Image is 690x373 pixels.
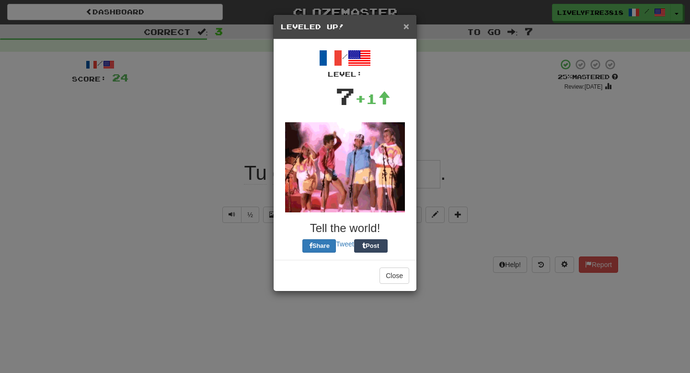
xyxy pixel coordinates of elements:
[281,222,409,234] h3: Tell the world!
[403,21,409,32] span: ×
[302,239,336,253] button: Share
[281,70,409,79] div: Level:
[285,122,405,212] img: dancing-0d422d2bf4134a41bd870944a7e477a280a918d08b0375f72831dcce4ed6eb41.gif
[281,47,409,79] div: /
[354,239,388,253] button: Post
[336,240,354,248] a: Tweet
[281,22,409,32] h5: Leveled Up!
[379,268,409,284] button: Close
[335,79,355,113] div: 7
[403,21,409,31] button: Close
[355,89,391,108] div: +1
